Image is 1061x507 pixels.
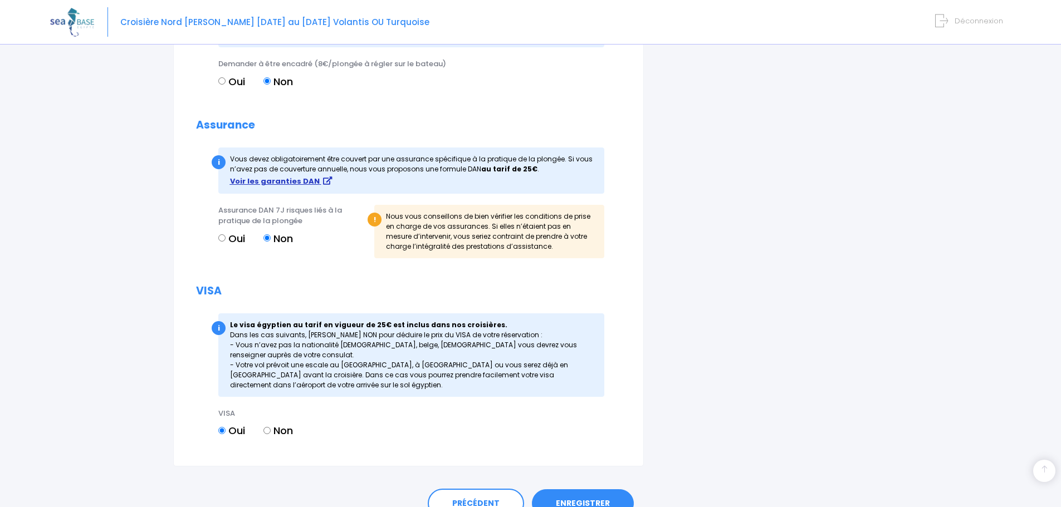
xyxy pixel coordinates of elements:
label: Oui [218,231,245,246]
input: Oui [218,77,226,85]
div: i [212,155,226,169]
div: Dans les cas suivants, [PERSON_NAME] NON pour déduire le prix du VISA de votre réservation : - Vo... [218,313,604,397]
label: Non [263,423,293,438]
strong: au tarif de 25€ [481,164,537,174]
label: Oui [218,74,245,89]
div: i [212,321,226,335]
div: ! [368,213,382,227]
input: Non [263,427,271,434]
label: Non [263,231,293,246]
input: Oui [218,427,226,434]
span: Déconnexion [955,16,1003,26]
span: Demander à être encadré (8€/plongée à régler sur le bateau) [218,58,446,69]
span: Croisière Nord [PERSON_NAME] [DATE] au [DATE] Volantis OU Turquoise [120,16,429,28]
input: Non [263,77,271,85]
a: Voir les garanties DAN [230,176,332,186]
strong: Le visa égyptien au tarif en vigueur de 25€ est inclus dans nos croisières. [230,320,507,329]
span: Assurance DAN 7J risques liés à la pratique de la plongée [218,205,342,227]
div: Nous vous conseillons de bien vérifier les conditions de prise en charge de vos assurances. Si el... [374,205,604,258]
input: Non [263,234,271,242]
input: Oui [218,234,226,242]
h2: VISA [196,285,621,298]
div: Vous devez obligatoirement être couvert par une assurance spécifique à la pratique de la plong... [218,147,604,194]
strong: Voir les garanties DAN [230,176,320,186]
span: VISA [218,408,235,419]
h2: Assurance [196,119,621,132]
label: Non [263,74,293,89]
label: Oui [218,423,245,438]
